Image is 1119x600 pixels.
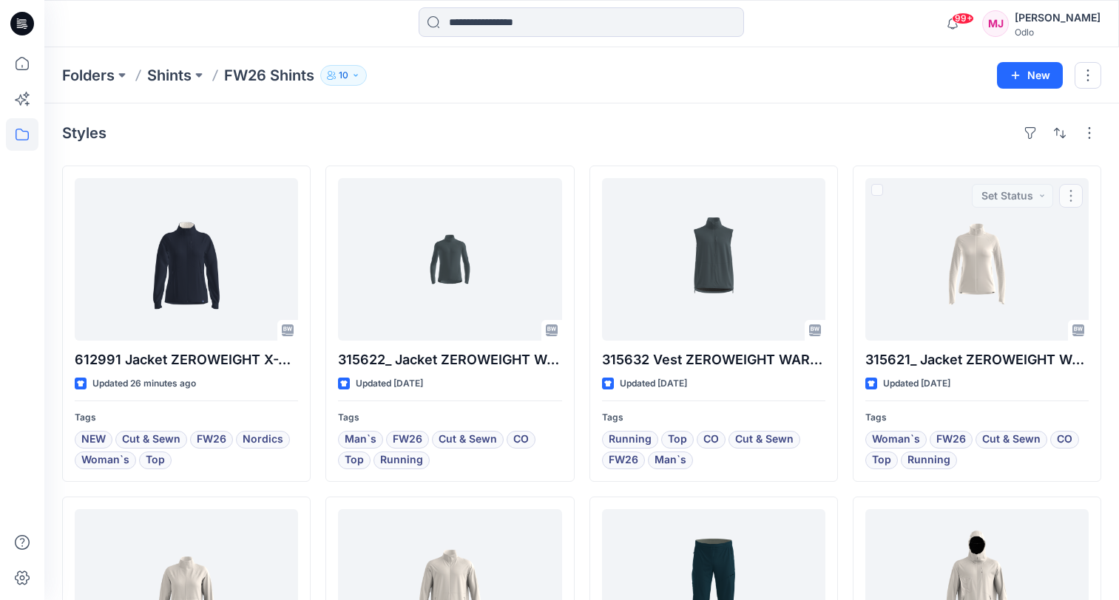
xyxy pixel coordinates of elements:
[146,451,165,469] span: Top
[952,13,974,24] span: 99+
[872,451,891,469] span: Top
[75,410,298,426] p: Tags
[338,410,561,426] p: Tags
[380,451,423,469] span: Running
[62,65,115,86] a: Folders
[602,410,825,426] p: Tags
[997,62,1063,89] button: New
[865,178,1089,341] a: 315621_ Jacket ZEROWEIGHT WARM HYBRID_SMS_3D
[872,431,920,449] span: Woman`s
[602,350,825,370] p: 315632 Vest ZEROWEIGHT WARM_SMS_3D
[865,350,1089,370] p: 315621_ Jacket ZEROWEIGHT WARM HYBRID_SMS_3D
[243,431,283,449] span: Nordics
[703,431,719,449] span: CO
[655,451,686,469] span: Man`s
[81,451,129,469] span: Woman`s
[122,431,180,449] span: Cut & Sewn
[609,431,652,449] span: Running
[668,431,687,449] span: Top
[345,431,376,449] span: Man`s
[147,65,192,86] a: Shints
[224,65,314,86] p: FW26 Shints
[1015,9,1101,27] div: [PERSON_NAME]
[345,451,364,469] span: Top
[982,10,1009,37] div: MJ
[883,376,950,392] p: Updated [DATE]
[62,124,107,142] h4: Styles
[338,350,561,370] p: 315622_ Jacket ZEROWEIGHT WARM HYBRID_SMS_3D
[735,431,794,449] span: Cut & Sewn
[513,431,529,449] span: CO
[75,350,298,370] p: 612991 Jacket ZEROWEIGHT X-WARM 80 YEARS_SMS_3D2
[609,451,638,469] span: FW26
[620,376,687,392] p: Updated [DATE]
[1057,431,1072,449] span: CO
[865,410,1089,426] p: Tags
[320,65,367,86] button: 10
[339,67,348,83] p: 10
[356,376,423,392] p: Updated [DATE]
[1015,27,1101,38] div: Odlo
[338,178,561,341] a: 315622_ Jacket ZEROWEIGHT WARM HYBRID_SMS_3D
[439,431,497,449] span: Cut & Sewn
[936,431,966,449] span: FW26
[907,451,950,469] span: Running
[393,431,422,449] span: FW26
[982,431,1041,449] span: Cut & Sewn
[602,178,825,341] a: 315632 Vest ZEROWEIGHT WARM_SMS_3D
[92,376,196,392] p: Updated 26 minutes ago
[75,178,298,341] a: 612991 Jacket ZEROWEIGHT X-WARM 80 YEARS_SMS_3D2
[81,431,106,449] span: NEW
[197,431,226,449] span: FW26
